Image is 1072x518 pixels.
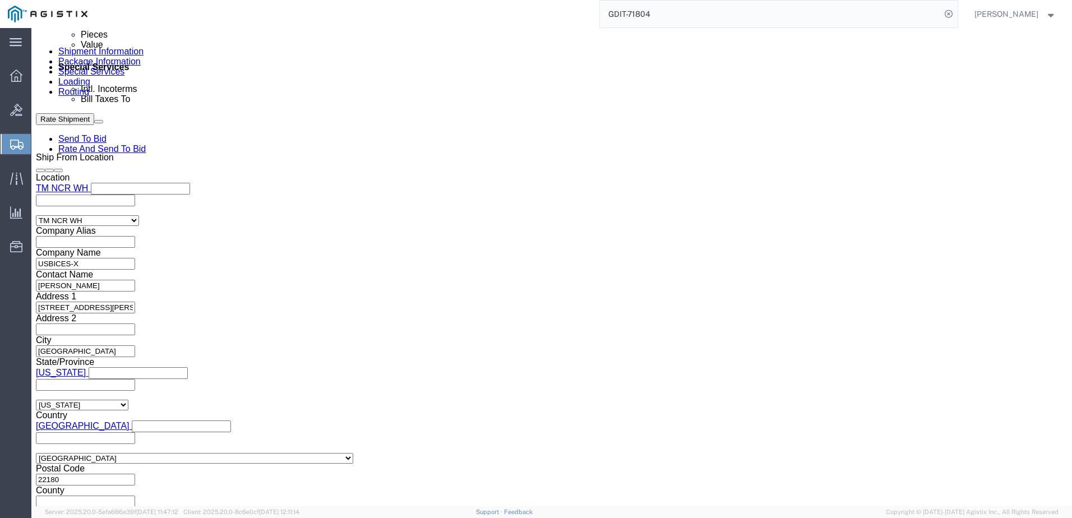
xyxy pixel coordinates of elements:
span: [DATE] 11:47:12 [136,508,178,515]
input: Search for shipment number, reference number [600,1,941,27]
button: [PERSON_NAME] [974,7,1057,21]
span: Dylan Jewell [974,8,1038,20]
img: logo [8,6,87,22]
a: Support [476,508,504,515]
a: Feedback [504,508,533,515]
span: Server: 2025.20.0-5efa686e39f [45,508,178,515]
iframe: FS Legacy Container [31,28,1072,506]
span: [DATE] 12:11:14 [259,508,299,515]
span: Client: 2025.20.0-8c6e0cf [183,508,299,515]
span: Copyright © [DATE]-[DATE] Agistix Inc., All Rights Reserved [886,507,1059,517]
